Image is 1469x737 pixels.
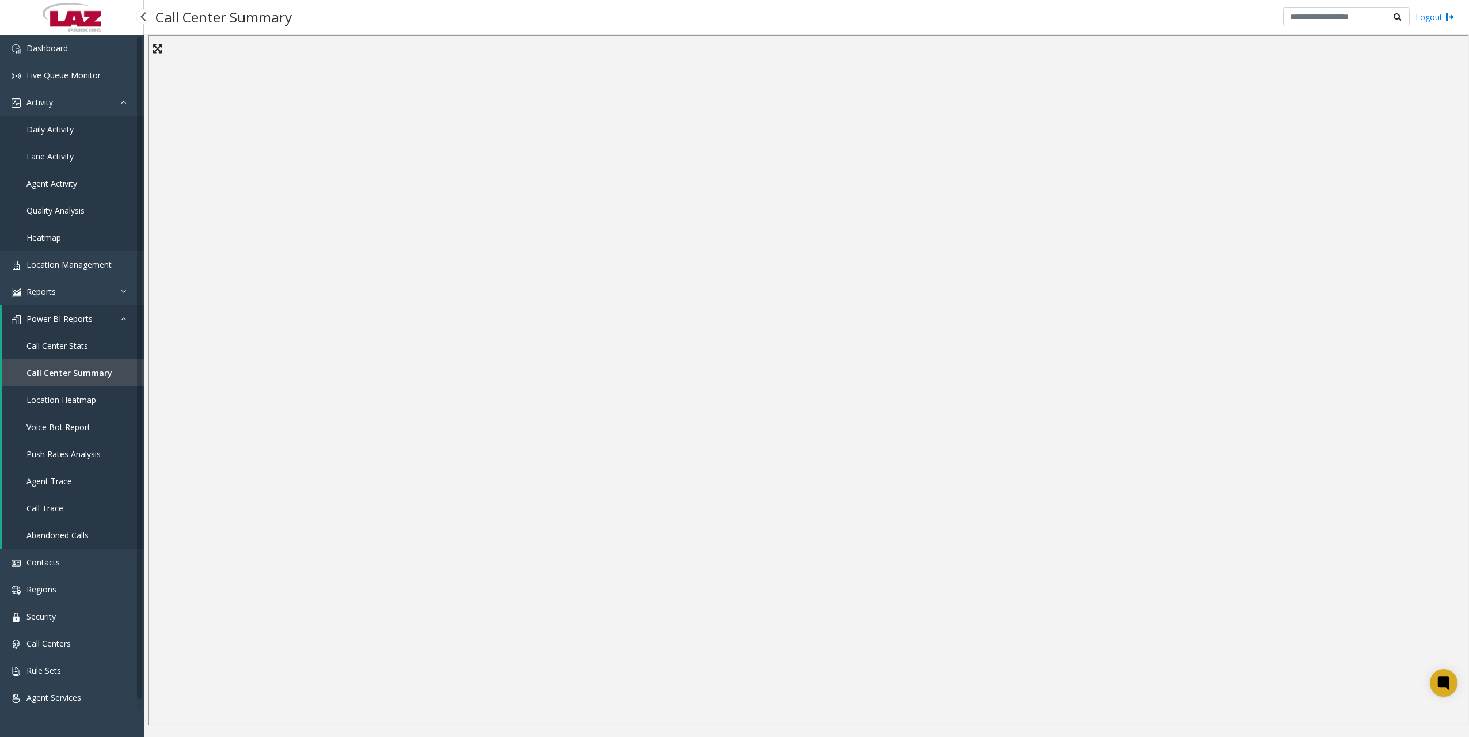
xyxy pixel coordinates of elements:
[26,340,88,351] span: Call Center Stats
[2,332,144,359] a: Call Center Stats
[12,559,21,568] img: 'icon'
[26,97,53,108] span: Activity
[2,386,144,413] a: Location Heatmap
[26,421,90,432] span: Voice Bot Report
[26,232,61,243] span: Heatmap
[26,313,93,324] span: Power BI Reports
[2,440,144,468] a: Push Rates Analysis
[26,124,74,135] span: Daily Activity
[2,413,144,440] a: Voice Bot Report
[26,557,60,568] span: Contacts
[26,70,101,81] span: Live Queue Monitor
[2,522,144,549] a: Abandoned Calls
[12,586,21,595] img: 'icon'
[2,359,144,386] a: Call Center Summary
[1415,11,1455,23] a: Logout
[12,98,21,108] img: 'icon'
[26,43,68,54] span: Dashboard
[26,178,77,189] span: Agent Activity
[26,151,74,162] span: Lane Activity
[1445,11,1455,23] img: logout
[26,665,61,676] span: Rule Sets
[26,449,101,459] span: Push Rates Analysis
[12,288,21,297] img: 'icon'
[26,638,71,649] span: Call Centers
[12,315,21,324] img: 'icon'
[26,259,112,270] span: Location Management
[26,367,112,378] span: Call Center Summary
[2,305,144,332] a: Power BI Reports
[26,503,63,514] span: Call Trace
[12,44,21,54] img: 'icon'
[26,584,56,595] span: Regions
[12,613,21,622] img: 'icon'
[12,667,21,676] img: 'icon'
[2,495,144,522] a: Call Trace
[12,261,21,270] img: 'icon'
[12,694,21,703] img: 'icon'
[26,530,89,541] span: Abandoned Calls
[26,611,56,622] span: Security
[26,692,81,703] span: Agent Services
[26,286,56,297] span: Reports
[26,394,96,405] span: Location Heatmap
[26,205,85,216] span: Quality Analysis
[12,640,21,649] img: 'icon'
[2,468,144,495] a: Agent Trace
[12,71,21,81] img: 'icon'
[150,3,298,31] h3: Call Center Summary
[26,476,72,487] span: Agent Trace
